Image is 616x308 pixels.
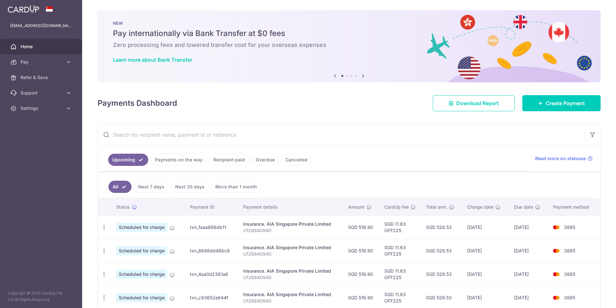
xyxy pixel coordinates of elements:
a: Overdue [252,154,279,166]
a: Next 30 days [171,181,209,193]
td: txn_4aa0d2381a6 [185,262,238,286]
a: Create Payment [522,95,601,111]
span: Scheduled for charge [116,293,167,302]
a: Learn more about Bank Transfer [113,57,192,63]
span: Download Report [456,99,499,107]
td: SGD 11.63 OFF225 [379,215,421,239]
th: Payment ID [185,199,238,215]
span: Refer & Save [21,74,63,81]
div: Insurance. AIA Singapore Private Limited [243,268,338,274]
td: [DATE] [509,239,548,262]
td: SGD 516.90 [343,215,379,239]
td: SGD 11.63 OFF225 [379,262,421,286]
input: Search by recipient name, payment id or reference [98,124,585,145]
a: Recipient paid [209,154,249,166]
a: More than 1 month [211,181,261,193]
h5: Pay internationally via Bank Transfer at $0 fees [113,28,585,39]
span: Amount [348,204,364,210]
div: Insurance. AIA Singapore Private Limited [243,244,338,251]
span: Create Payment [546,99,585,107]
td: [DATE] [462,239,509,262]
a: Payments on the way [151,154,207,166]
p: U126840940 [243,274,338,281]
td: SGD 528.53 [421,262,462,286]
p: NEW [113,21,585,26]
a: Read more on statuses [535,155,593,162]
span: Due date [514,204,533,210]
iframe: Opens a widget where you can find more information [575,289,610,305]
a: Download Report [433,95,515,111]
th: Payment method [548,199,600,215]
a: Cancelled [281,154,312,166]
td: SGD 528.53 [421,215,462,239]
p: U126840940 [243,227,338,234]
th: Payment details [238,199,343,215]
span: 3885 [564,271,575,277]
span: Scheduled for charge [116,270,167,279]
a: All [108,181,132,193]
div: Insurance. AIA Singapore Private Limited [243,221,338,227]
img: CardUp [8,5,39,13]
img: Bank Card [550,294,563,302]
td: [DATE] [462,215,509,239]
td: SGD 516.90 [343,262,379,286]
a: Upcoming [108,154,148,166]
span: 3885 [564,295,575,300]
span: Read more on statuses [535,155,586,162]
span: Scheduled for charge [116,246,167,255]
span: Scheduled for charge [116,223,167,232]
span: Settings [21,105,63,112]
span: Pay [21,59,63,65]
span: Total amt. [426,204,447,210]
img: Bank Card [550,223,563,231]
div: Insurance. AIA Singapore Private Limited [243,291,338,298]
img: Bank Card [550,270,563,278]
td: txn_faaa686db11 [185,215,238,239]
p: [EMAIL_ADDRESS][DOMAIN_NAME] [10,23,72,29]
td: SGD 516.90 [343,239,379,262]
td: SGD 11.63 OFF225 [379,239,421,262]
img: Bank transfer banner [98,10,601,82]
a: Next 7 days [134,181,168,193]
h6: Zero processing fees and lowered transfer cost for your overseas expenses [113,41,585,49]
p: U126840940 [243,298,338,304]
h4: Payments Dashboard [98,97,177,109]
td: [DATE] [462,262,509,286]
span: CardUp fee [384,204,409,210]
span: Home [21,43,63,50]
td: txn_8648dd48bc8 [185,239,238,262]
td: [DATE] [509,262,548,286]
p: U126840940 [243,251,338,257]
span: 3885 [564,248,575,253]
span: Charge date [467,204,493,210]
span: Status [116,204,130,210]
span: 3885 [564,224,575,230]
td: [DATE] [509,215,548,239]
span: Support [21,90,63,96]
td: SGD 528.53 [421,239,462,262]
img: Bank Card [550,247,563,255]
